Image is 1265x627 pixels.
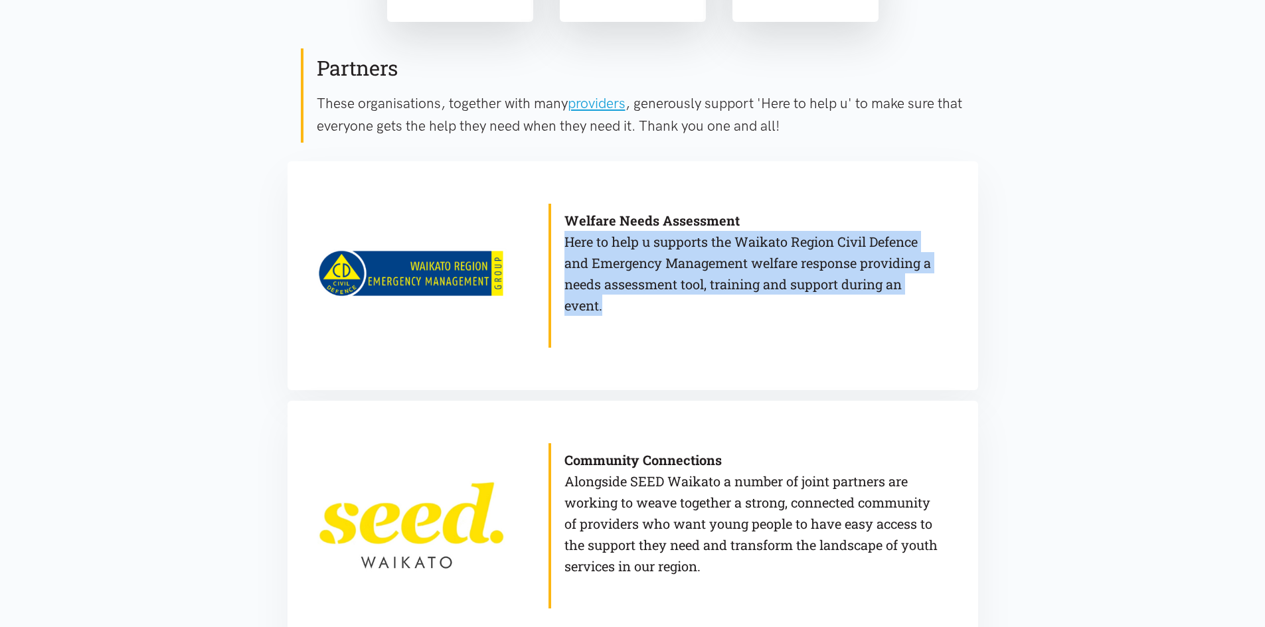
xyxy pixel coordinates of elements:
[564,212,740,229] b: Welfare Needs Assessment
[317,92,965,137] p: These organisations, together with many , generously support 'Here to help u' to make sure that e...
[564,451,722,468] b: Community Connections
[564,210,938,316] p: Here to help u supports the Waikato Region Civil Defence and Emergency Management welfare respons...
[317,54,965,82] h2: Partners
[568,95,626,111] a: providers
[564,449,938,577] p: Alongside SEED Waikato a number of joint partners are working to weave together a strong, connect...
